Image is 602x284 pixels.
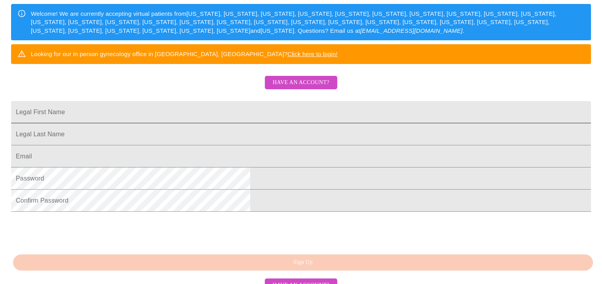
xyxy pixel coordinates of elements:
[11,216,131,246] iframe: reCAPTCHA
[263,84,339,91] a: Have an account?
[273,78,329,88] span: Have an account?
[287,51,338,57] a: Click here to login!
[31,47,338,61] div: Looking for our in person gynecology office in [GEOGRAPHIC_DATA], [GEOGRAPHIC_DATA]?
[31,6,585,38] div: Welcome! We are currently accepting virtual patients from [US_STATE], [US_STATE], [US_STATE], [US...
[265,76,337,90] button: Have an account?
[360,27,463,34] em: [EMAIL_ADDRESS][DOMAIN_NAME]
